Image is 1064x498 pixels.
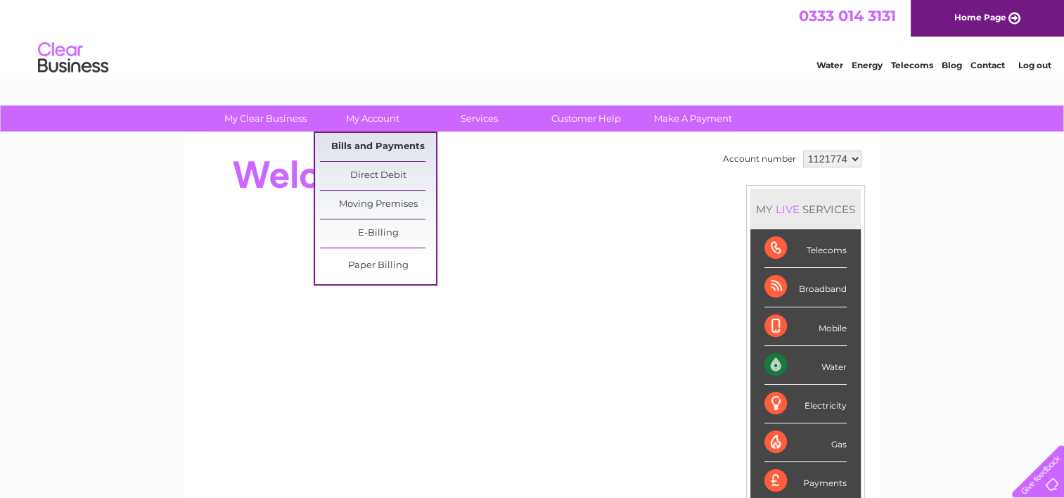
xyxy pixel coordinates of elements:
a: Bills and Payments [320,133,436,161]
div: Telecoms [764,229,847,268]
a: Water [816,60,843,70]
a: Customer Help [528,106,644,132]
a: My Clear Business [207,106,323,132]
div: Mobile [764,307,847,346]
div: MY SERVICES [750,189,861,229]
a: Log out [1018,60,1051,70]
div: Gas [764,423,847,462]
a: Direct Debit [320,162,436,190]
a: E-Billing [320,219,436,248]
div: Water [764,346,847,385]
a: Contact [970,60,1005,70]
div: LIVE [773,203,802,216]
div: Electricity [764,385,847,423]
a: Moving Premises [320,191,436,219]
a: Energy [852,60,883,70]
a: My Account [314,106,430,132]
a: Telecoms [891,60,933,70]
div: Clear Business is a trading name of Verastar Limited (registered in [GEOGRAPHIC_DATA] No. 3667643... [200,8,865,68]
img: logo.png [37,37,109,79]
a: Services [421,106,537,132]
a: Make A Payment [635,106,751,132]
a: Blog [942,60,962,70]
a: 0333 014 3131 [799,7,896,25]
td: Account number [719,147,800,171]
a: Paper Billing [320,252,436,280]
div: Broadband [764,268,847,307]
